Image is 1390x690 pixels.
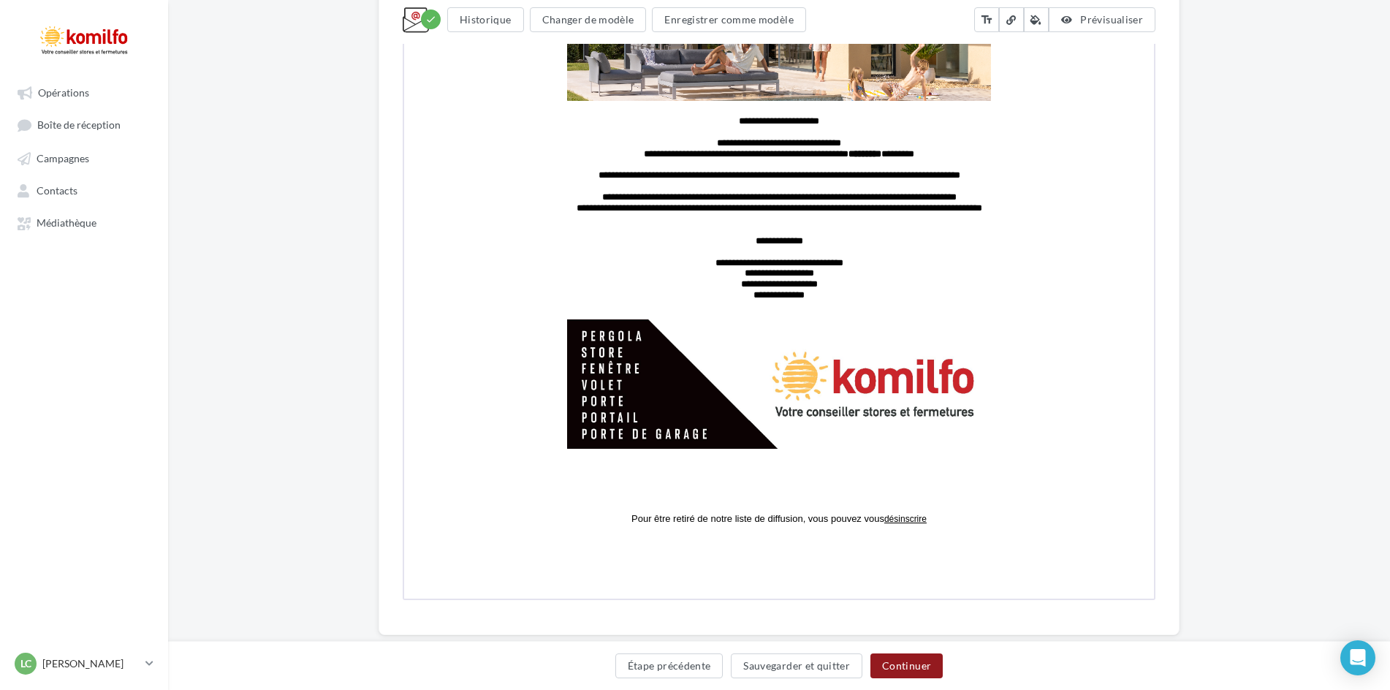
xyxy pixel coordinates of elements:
a: Opérations [9,79,159,105]
a: Contacts [9,177,159,203]
button: Prévisualiser [1049,7,1155,32]
button: Sauvegarder et quitter [731,653,862,678]
div: Modifications enregistrées [421,10,441,29]
i: check [425,14,436,25]
img: PRODUITS_LOGO_Signature_Mail_3681x1121_V1-page-001.jpg [163,536,587,664]
a: Cliquez-ici [430,11,471,22]
button: Historique [447,7,524,32]
span: Campagnes [37,152,89,164]
div: Open Intercom Messenger [1340,640,1375,675]
button: Changer de modèle [530,7,647,32]
i: text_fields [980,12,993,27]
span: Prévisualiser [1080,13,1143,26]
button: Enregistrer comme modèle [652,7,805,32]
img: phpQFvdyb [163,217,587,317]
span: Boîte de réception [37,119,121,132]
a: Boîte de réception [9,111,159,138]
img: Logo_classique_avec_baseline_-_Fond_transparent.png [185,59,565,181]
span: Médiathèque [37,217,96,230]
span: Contacts [37,184,77,197]
button: text_fields [974,7,999,32]
span: Opérations [38,86,89,99]
a: Lc [PERSON_NAME] [12,650,156,678]
span: Lc [20,656,31,671]
p: [PERSON_NAME] [42,656,140,671]
u: Cliquez-ici [430,12,471,22]
button: Continuer [870,653,943,678]
button: Étape précédente [615,653,724,678]
a: Médiathèque [9,209,159,235]
a: Campagnes [9,145,159,171]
